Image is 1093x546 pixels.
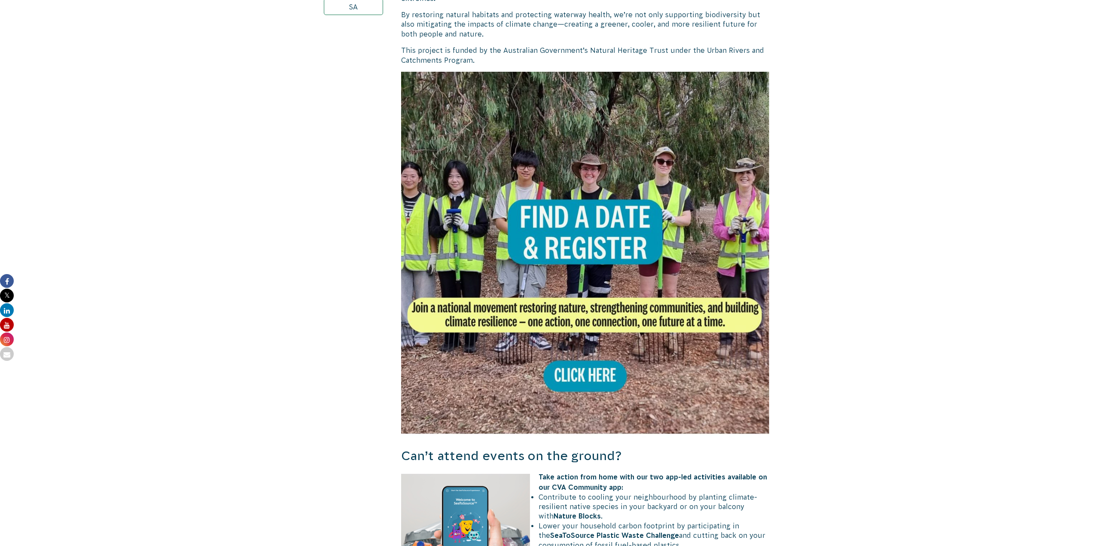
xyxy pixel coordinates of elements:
[539,473,767,491] strong: Take action from home with our two app-led activities available on our CVA Community app:
[401,11,760,38] span: By restoring natural habitats and protecting waterway health, we’re not only supporting biodivers...
[550,531,679,539] strong: SeaToSource Plastic Waste Challenge
[410,492,770,521] li: Contribute to cooling your neighbourhood by planting climate-resilient native species in your bac...
[401,447,770,465] h3: Can’t attend events on the ground?
[401,46,764,64] span: This project is funded by the Australian Government’s Natural Heritage Trust under the Urban Rive...
[554,512,601,520] strong: Nature Blocks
